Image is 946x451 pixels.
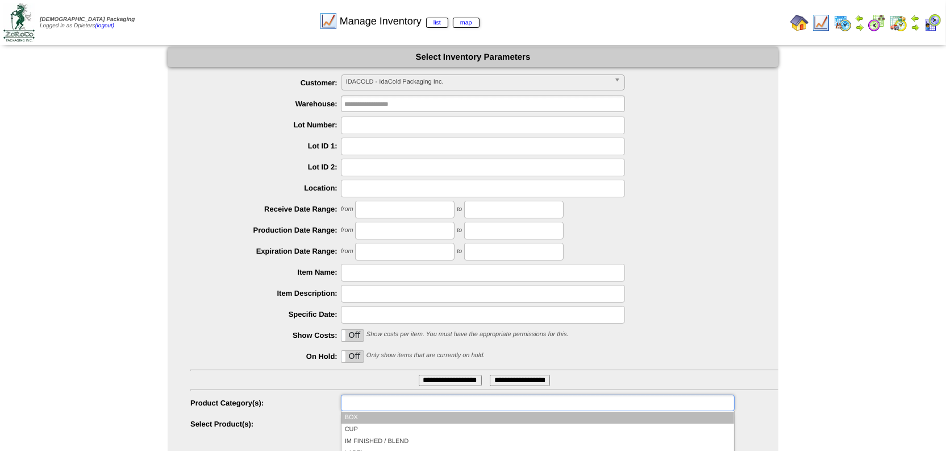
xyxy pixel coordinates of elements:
[190,289,341,297] label: Item Description:
[457,206,462,213] span: to
[190,78,341,87] label: Customer:
[3,3,35,42] img: zoroco-logo-small.webp
[190,100,341,108] label: Warehouse:
[453,18,480,28] a: map
[855,14,864,23] img: arrowleft.gif
[911,14,920,23] img: arrowleft.gif
[190,142,341,150] label: Lot ID 1:
[190,184,341,192] label: Location:
[190,163,341,171] label: Lot ID 2:
[868,14,886,32] img: calendarblend.gif
[889,14,907,32] img: calendarinout.gif
[40,16,135,23] span: [DEMOGRAPHIC_DATA] Packaging
[812,14,830,32] img: line_graph.gif
[341,350,365,363] div: OnOff
[457,227,462,234] span: to
[341,412,734,424] li: BOX
[457,249,462,255] span: to
[40,16,135,29] span: Logged in as Dpieters
[168,47,778,67] div: Select Inventory Parameters
[190,268,341,276] label: Item Name:
[341,351,364,362] label: Off
[834,14,852,32] img: calendarprod.gif
[341,206,353,213] span: from
[366,332,569,338] span: Show costs per item. You must have the appropriate permissions for this.
[340,15,480,27] span: Manage Inventory
[319,12,337,30] img: line_graph.gif
[911,23,920,32] img: arrowright.gif
[190,352,341,361] label: On Hold:
[190,247,341,255] label: Expiration Date Range:
[341,436,734,448] li: IM FINISHED / BLEND
[790,14,809,32] img: home.gif
[190,121,341,129] label: Lot Number:
[190,420,341,428] label: Select Product(s):
[341,424,734,436] li: CUP
[346,75,610,89] span: IDACOLD - IdaCold Packaging Inc.
[426,18,448,28] a: list
[341,330,364,341] label: Off
[190,331,341,340] label: Show Costs:
[190,226,341,234] label: Production Date Range:
[341,249,353,255] span: from
[190,310,341,318] label: Specific Date:
[341,329,365,342] div: OnOff
[190,205,341,213] label: Receive Date Range:
[95,23,114,29] a: (logout)
[855,23,864,32] img: arrowright.gif
[366,353,485,359] span: Only show items that are currently on hold.
[923,14,941,32] img: calendarcustomer.gif
[341,227,353,234] span: from
[190,399,341,407] label: Product Category(s):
